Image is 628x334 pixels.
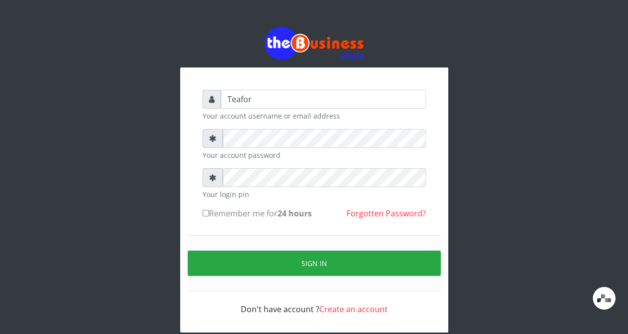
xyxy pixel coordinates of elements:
input: Remember me for24 hours [203,210,209,216]
b: 24 hours [278,208,312,219]
small: Your account password [203,150,426,160]
div: Don't have account ? [203,291,426,315]
small: Your login pin [203,189,426,200]
button: Sign in [188,251,441,276]
small: Your account username or email address [203,111,426,121]
a: Create an account [319,304,388,315]
input: Username or email address [221,90,426,109]
img: svg+xml,%3Csvg%20xmlns%3D%22http%3A%2F%2Fwww.w3.org%2F2000%2Fsvg%22%20width%3D%2228%22%20height%3... [597,294,611,302]
label: Remember me for [203,207,312,219]
a: Forgotten Password? [347,208,426,219]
